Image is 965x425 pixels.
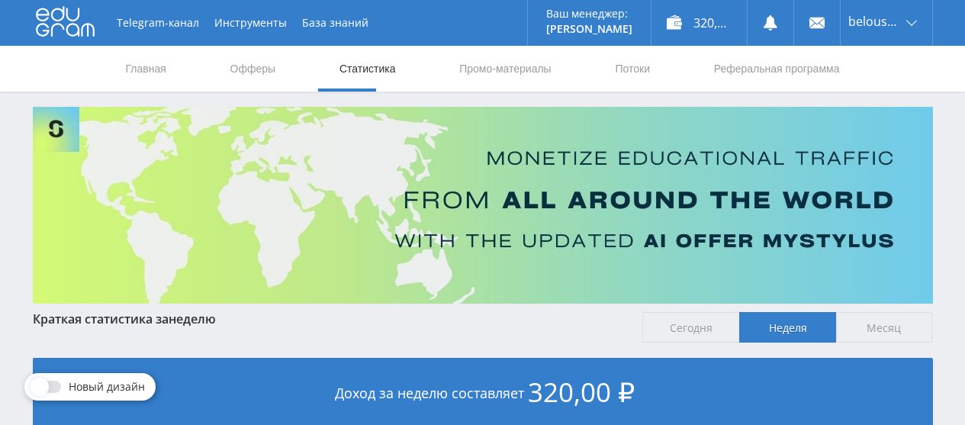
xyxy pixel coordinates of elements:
span: неделю [169,311,216,327]
p: Ваш менеджер: [546,8,632,20]
a: Офферы [229,46,278,92]
span: Новый дизайн [69,381,145,393]
span: belousova1964 [848,15,902,27]
div: Краткая статистика за [33,312,628,326]
span: Сегодня [642,312,739,343]
span: Месяц [836,312,933,343]
a: Главная [124,46,168,92]
a: Статистика [338,46,397,92]
a: Реферальная программа [712,46,841,92]
span: 320,00 ₽ [528,374,635,410]
a: Промо-материалы [458,46,552,92]
img: Banner [33,107,933,304]
a: Потоки [613,46,651,92]
span: Неделя [739,312,836,343]
p: [PERSON_NAME] [546,23,632,35]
